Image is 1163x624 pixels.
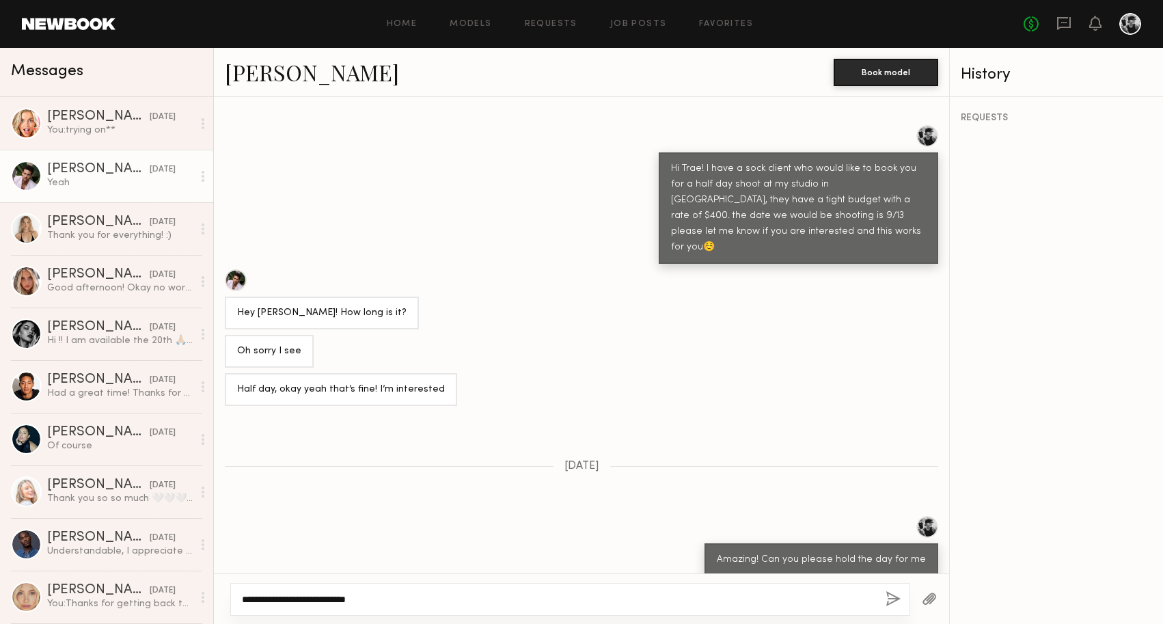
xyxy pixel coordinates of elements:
[47,124,193,137] div: You: trying on**
[525,20,577,29] a: Requests
[150,269,176,282] div: [DATE]
[150,374,176,387] div: [DATE]
[150,321,176,334] div: [DATE]
[150,584,176,597] div: [DATE]
[150,216,176,229] div: [DATE]
[47,334,193,347] div: Hi !! I am available the 20th 🙏🏼💫
[47,229,193,242] div: Thank you for everything! :)
[47,478,150,492] div: [PERSON_NAME]
[237,344,301,360] div: Oh sorry I see
[961,67,1152,83] div: History
[47,268,150,282] div: [PERSON_NAME]
[150,532,176,545] div: [DATE]
[47,545,193,558] div: Understandable, I appreciate the opportunity! Reach out if you ever need a [DEMOGRAPHIC_DATA] mod...
[150,111,176,124] div: [DATE]
[150,426,176,439] div: [DATE]
[610,20,667,29] a: Job Posts
[450,20,491,29] a: Models
[961,113,1152,123] div: REQUESTS
[564,461,599,472] span: [DATE]
[671,161,926,256] div: Hi Trae! I have a sock client who would like to book you for a half day shoot at my studio in [GE...
[47,531,150,545] div: [PERSON_NAME]
[237,306,407,321] div: Hey [PERSON_NAME]! How long is it?
[47,426,150,439] div: [PERSON_NAME]
[47,492,193,505] div: Thank you so so much 🤍🤍🤍🙏🏼
[699,20,753,29] a: Favorites
[717,552,926,568] div: Amazing! Can you please hold the day for me
[834,66,938,77] a: Book model
[150,163,176,176] div: [DATE]
[47,387,193,400] div: Had a great time! Thanks for having me!
[47,215,150,229] div: [PERSON_NAME]
[47,373,150,387] div: [PERSON_NAME]
[47,321,150,334] div: [PERSON_NAME]
[47,176,193,189] div: Yeah
[47,110,150,124] div: [PERSON_NAME]
[225,57,399,87] a: [PERSON_NAME]
[11,64,83,79] span: Messages
[47,439,193,452] div: Of course
[47,584,150,597] div: [PERSON_NAME]
[47,597,193,610] div: You: Thanks for getting back to me! I'll definitely be reaching out in the future.
[47,282,193,295] div: Good afternoon! Okay no worries thank you so much for letting me know! I would love to work toget...
[47,163,150,176] div: [PERSON_NAME]
[150,479,176,492] div: [DATE]
[834,59,938,86] button: Book model
[237,382,445,398] div: Half day, okay yeah that’s fine! I’m interested
[387,20,418,29] a: Home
